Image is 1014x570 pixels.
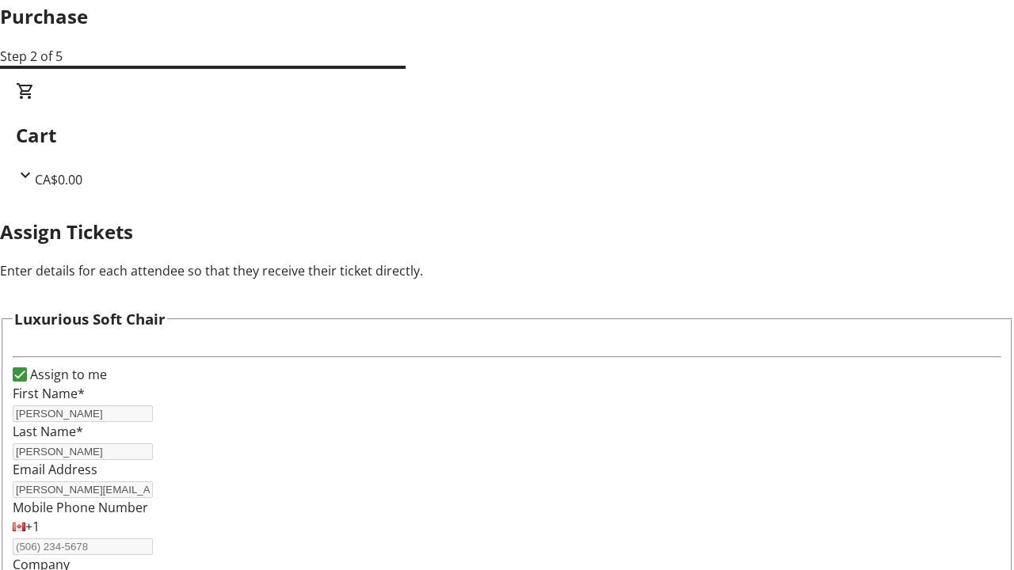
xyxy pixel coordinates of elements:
label: Assign to me [27,365,107,384]
label: Mobile Phone Number [13,499,148,516]
h2: Cart [16,121,998,150]
span: CA$0.00 [35,171,82,188]
div: CartCA$0.00 [16,82,998,189]
h3: Luxurious Soft Chair [14,308,166,330]
label: Last Name* [13,423,83,440]
label: Email Address [13,461,97,478]
label: First Name* [13,385,85,402]
input: (506) 234-5678 [13,538,153,555]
